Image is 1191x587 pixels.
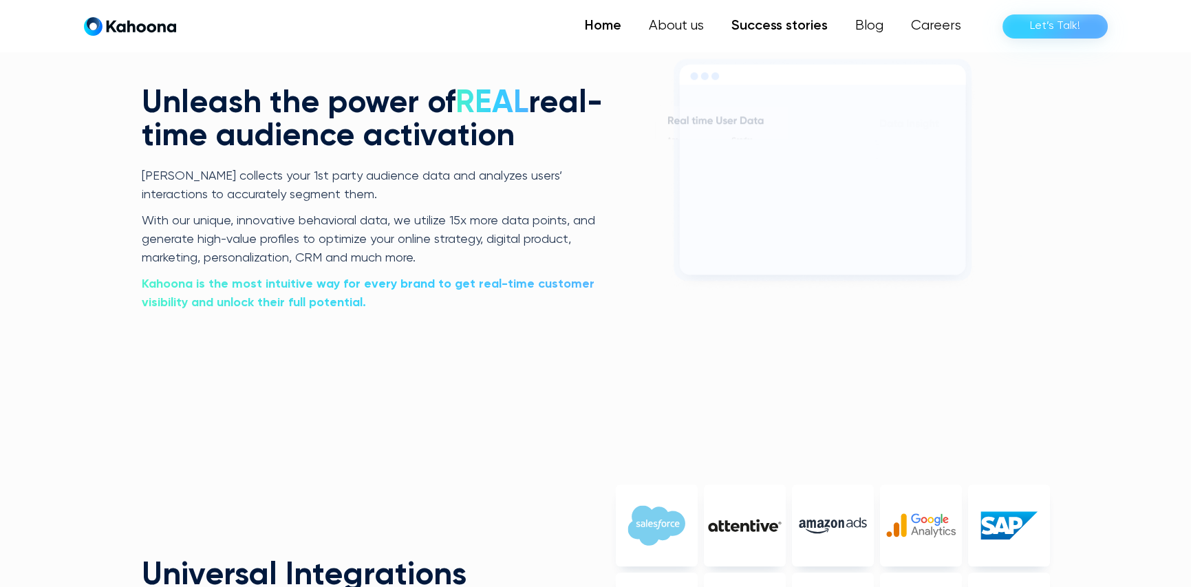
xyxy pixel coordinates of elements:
[571,12,635,40] a: Home
[635,12,718,40] a: About us
[718,12,841,40] a: Success stories
[1002,14,1108,39] a: Let’s Talk!
[879,119,938,129] g: Data Insight
[455,87,528,119] span: REAL
[142,212,607,268] p: With our unique, innovative behavioral data, we utilize 15x more data points, and generate high-v...
[1030,15,1080,37] div: Let’s Talk!
[142,167,607,205] p: [PERSON_NAME] collects your 1st party audience data and analyzes users’ interactions to accuratel...
[142,87,607,153] h2: Unleash the power of real-time audience activation
[84,17,176,36] a: home
[897,12,975,40] a: Careers
[142,278,594,309] strong: Kahoona is the most intuitive way for every brand to get real-time customer visibility and unlock...
[841,12,897,40] a: Blog
[667,116,763,124] g: Real time User Data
